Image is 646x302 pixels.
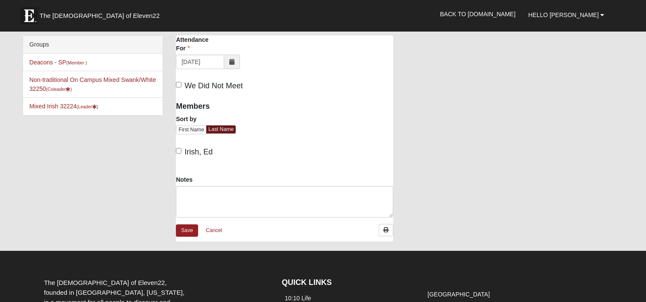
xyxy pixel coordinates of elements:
h4: QUICK LINKS [282,278,412,287]
a: First Name [176,125,207,134]
input: We Did Not Meet [176,82,181,87]
a: Last Name [206,125,236,134]
span: The [DEMOGRAPHIC_DATA] of Eleven22 [40,12,160,20]
input: Irish, Ed [176,148,181,154]
label: Notes [176,175,193,184]
label: Attendance For [176,35,221,52]
h4: Members [176,102,278,111]
span: Hello [PERSON_NAME] [528,12,599,18]
a: Back to [DOMAIN_NAME] [433,3,522,25]
a: The [DEMOGRAPHIC_DATA] of Eleven22 [16,3,187,24]
small: (Coleader ) [46,87,72,92]
a: Non-traditional On Campus Mixed Swank/White 32250(Coleader) [29,76,156,92]
label: Sort by [176,115,196,123]
a: Hello [PERSON_NAME] [522,4,611,26]
span: Irish, Ed [184,148,213,156]
img: Eleven22 logo [20,7,38,24]
small: (Member ) [66,60,87,65]
small: (Leader ) [76,104,98,109]
a: Deacons - SP(Member ) [29,59,87,66]
span: We Did Not Meet [184,81,243,90]
a: Save [176,224,198,237]
a: Mixed Irish 32224(Leader) [29,103,98,110]
a: Print Attendance Roster [379,224,393,236]
div: Groups [23,36,163,54]
a: Cancel [200,224,228,237]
